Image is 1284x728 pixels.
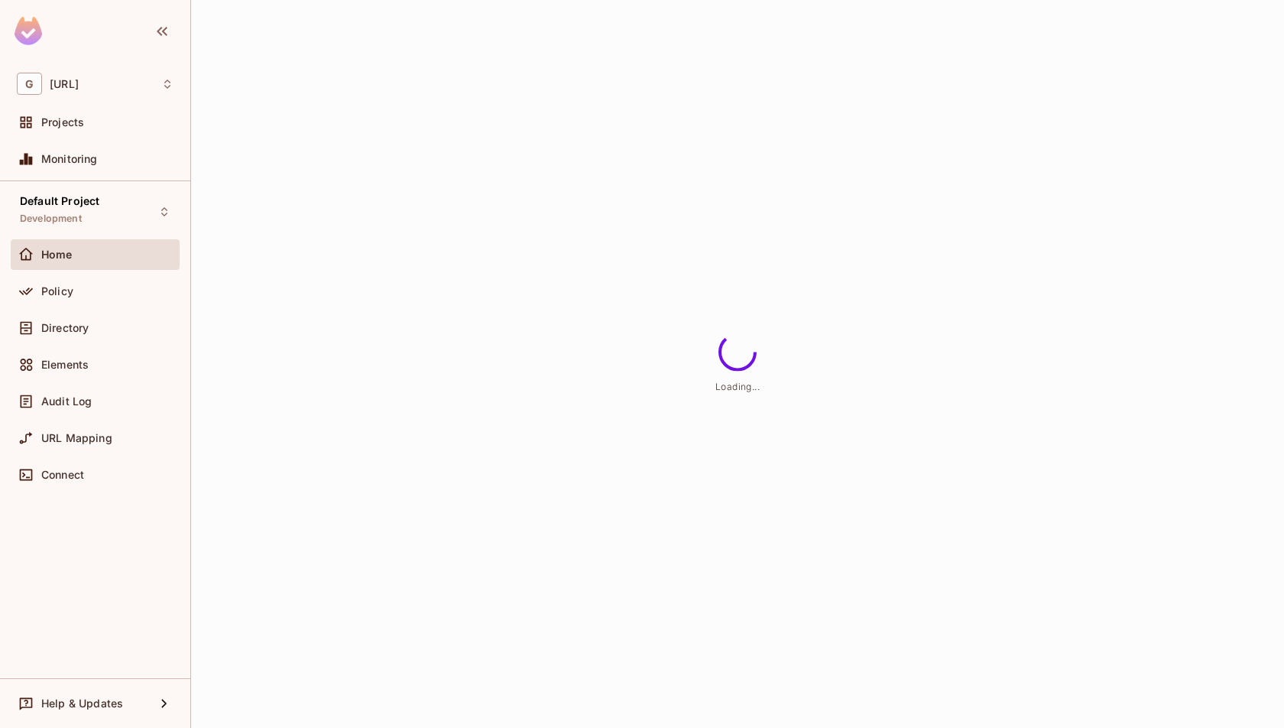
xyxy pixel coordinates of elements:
span: Default Project [20,195,99,207]
span: Directory [41,322,89,334]
span: Connect [41,469,84,481]
span: Home [41,249,73,261]
span: Monitoring [41,153,98,165]
span: Loading... [715,381,760,392]
span: Workspace: genworx.ai [50,78,79,90]
span: Projects [41,116,84,128]
span: Audit Log [41,395,92,408]
span: URL Mapping [41,432,112,444]
span: Policy [41,285,73,297]
span: G [17,73,42,95]
img: SReyMgAAAABJRU5ErkJggg== [15,17,42,45]
span: Elements [41,359,89,371]
span: Help & Updates [41,697,123,710]
span: Development [20,213,82,225]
